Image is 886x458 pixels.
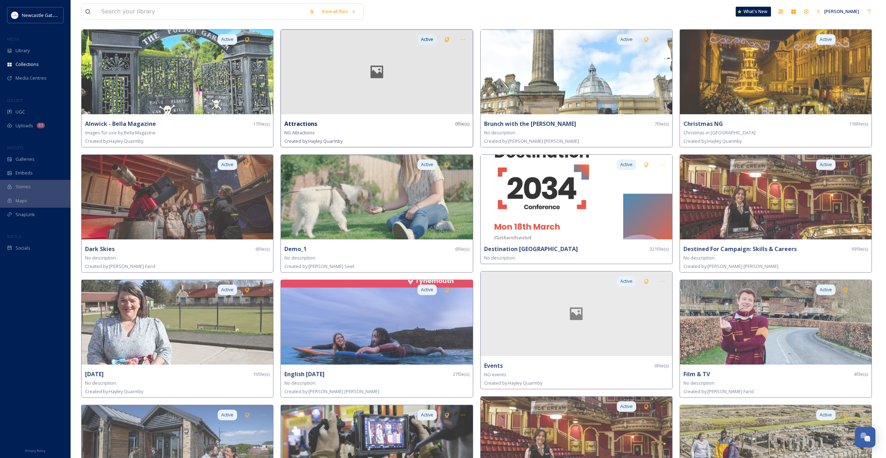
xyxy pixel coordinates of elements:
[284,245,307,253] strong: Demo_1
[284,388,379,395] span: Created by: [PERSON_NAME] [PERSON_NAME]
[318,5,360,18] a: View all files
[16,211,35,218] span: SnapLink
[284,370,325,378] strong: English [DATE]
[82,30,273,114] img: 35b8a984-b3a7-42fc-821b-3b9b54db91f3.jpg
[284,120,317,128] strong: Attractions
[484,129,516,136] span: No description.
[484,380,542,386] span: Created by: Hayley Quarmby
[85,129,156,136] span: Images for use by Bella Magazine
[655,362,669,369] span: 0 file(s)
[16,245,30,251] span: Socials
[620,161,633,168] span: Active
[85,120,156,128] strong: Alnwick - Bella Magazine
[421,411,433,418] span: Active
[16,156,35,163] span: Galleries
[484,371,506,378] span: NG events
[37,123,45,128] div: 63
[25,448,46,453] span: Privacy Policy
[455,246,469,252] span: 6 file(s)
[484,138,579,144] span: Created by: [PERSON_NAME] [PERSON_NAME]
[16,183,31,190] span: Stories
[255,246,270,252] span: 6 file(s)
[680,30,872,114] img: c4ce3ab5-aa52-4772-9b6c-1991d536aff6.jpg
[849,121,868,127] span: 116 file(s)
[655,121,669,127] span: 7 file(s)
[620,36,633,43] span: Active
[481,30,672,114] img: fe2bb3a5-0159-4ae8-8961-d34f9c8264f7.jpg
[85,388,143,395] span: Created by: Hayley Quarmby
[82,155,273,239] img: a3bf389e-1240-4d88-ad7f-5d39502e4adb.jpg
[683,263,778,269] span: Created by: [PERSON_NAME] [PERSON_NAME]
[481,155,672,239] img: 7d06cbc9-ca3c-435f-b08f-fadb88bc3dc9.jpg
[7,36,19,42] span: MEDIA
[85,263,155,269] span: Created by: [PERSON_NAME] Farid
[25,446,46,454] a: Privacy Policy
[851,246,868,252] span: 93 file(s)
[16,109,25,115] span: UGC
[281,155,472,239] img: dbd7db75-27ff-4f1d-a1aa-2299b1f0e003.jpg
[281,280,472,365] img: 2a7e2445-c85d-4b48-a00d-9dc5e907a57d.jpg
[820,286,832,293] span: Active
[7,145,23,150] span: WIDGETS
[484,362,503,370] strong: Events
[421,286,433,293] span: Active
[683,245,797,253] strong: Destined For Campaign: Skills & Careers
[683,370,710,378] strong: Film & TV
[421,36,433,43] span: Active
[813,5,863,18] a: [PERSON_NAME]
[680,280,872,365] img: 9945225b-107f-451e-a3f1-cec519489518.jpg
[683,255,716,261] span: No description.
[284,138,343,144] span: Created by: Hayley Quarmby
[85,245,115,253] strong: Dark Skies
[221,411,234,418] span: Active
[253,371,270,378] span: 15 file(s)
[284,129,315,136] span: NG Attractions
[484,120,576,128] strong: Brunch with the [PERSON_NAME]
[7,98,22,103] span: COLLECT
[736,7,771,17] a: What's New
[820,36,832,43] span: Active
[683,138,742,144] span: Created by: Hayley Quarmby
[650,246,669,252] span: 321 file(s)
[824,8,859,14] span: [PERSON_NAME]
[284,263,354,269] span: Created by: [PERSON_NAME] Seet
[82,280,273,365] img: d704627c-796b-4cdf-a828-4e297b7f795b.jpg
[85,370,104,378] strong: [DATE]
[484,255,516,261] span: No description.
[16,197,27,204] span: Maps
[854,371,868,378] span: 4 file(s)
[16,122,33,129] span: Uploads
[484,245,578,253] strong: Destination [GEOGRAPHIC_DATA]
[680,155,872,239] img: 1f2bb171-db69-413c-a79e-e77f61cc3654.jpg
[221,161,234,168] span: Active
[85,380,117,386] span: No description.
[98,4,306,19] input: Search your library
[683,129,755,136] span: Christmas in [GEOGRAPHIC_DATA]
[421,161,433,168] span: Active
[85,138,143,144] span: Created by: Hayley Quarmby
[7,234,21,239] span: SOCIALS
[221,286,234,293] span: Active
[253,121,270,127] span: 11 file(s)
[16,61,39,68] span: Collections
[221,36,234,43] span: Active
[16,170,33,176] span: Embeds
[16,47,30,54] span: Library
[11,12,18,19] img: DqD9wEUd_400x400.jpg
[455,121,469,127] span: 0 file(s)
[453,371,469,378] span: 27 file(s)
[16,75,47,81] span: Media Centres
[85,255,117,261] span: No description.
[22,12,87,18] span: Newcastle Gateshead Initiative
[683,120,723,128] strong: Christmas NG
[855,427,875,447] button: Open Chat
[683,380,716,386] span: No description.
[820,161,832,168] span: Active
[620,278,633,285] span: Active
[820,411,832,418] span: Active
[284,380,317,386] span: No description.
[284,255,317,261] span: No description.
[683,388,754,395] span: Created by: [PERSON_NAME] Farid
